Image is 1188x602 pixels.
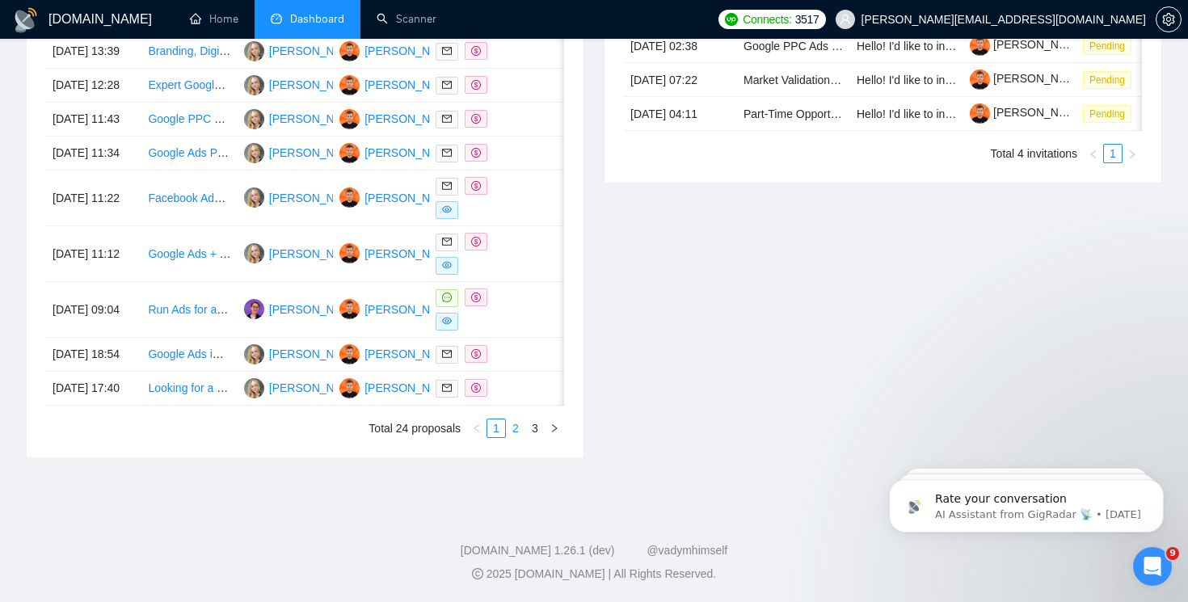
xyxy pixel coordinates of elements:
[269,245,362,263] div: [PERSON_NAME]
[1083,37,1131,55] span: Pending
[467,419,487,438] button: left
[744,107,1046,120] a: Part-Time Opportunities for Students to Earn While Studying
[1166,547,1179,560] span: 9
[244,243,264,263] img: KK
[339,344,360,364] img: YY
[865,445,1188,558] iframe: Intercom notifications message
[1089,149,1098,159] span: left
[141,69,237,103] td: Expert Google Ads Specialist for Conversion Optimisation
[1083,39,1138,52] a: Pending
[339,246,457,259] a: YY[PERSON_NAME]
[442,204,452,214] span: eye
[442,293,452,302] span: message
[148,303,250,316] a: Run Ads for a SAAS
[244,246,362,259] a: KK[PERSON_NAME]
[743,11,791,28] span: Connects:
[269,301,362,318] div: [PERSON_NAME]
[550,423,559,433] span: right
[244,187,264,208] img: KK
[244,44,362,57] a: KK[PERSON_NAME]
[970,72,1086,85] a: [PERSON_NAME]
[471,114,481,124] span: dollar
[244,75,264,95] img: KK
[467,419,487,438] li: Previous Page
[487,419,505,437] a: 1
[1156,6,1182,32] button: setting
[442,383,452,393] span: mail
[339,112,457,124] a: YY[PERSON_NAME]
[1083,71,1131,89] span: Pending
[545,419,564,438] button: right
[507,419,524,437] a: 2
[442,349,452,359] span: mail
[339,187,360,208] img: YY
[970,36,990,56] img: c14xhZlC-tuZVDV19vT9PqPao_mWkLBFZtPhMWXnAzD5A78GLaVOfmL__cgNkALhSq
[737,97,850,131] td: Part-Time Opportunities for Students to Earn While Studying
[795,11,819,28] span: 3517
[339,191,457,204] a: YY[PERSON_NAME]
[471,383,481,393] span: dollar
[269,379,362,397] div: [PERSON_NAME]
[339,75,360,95] img: YY
[244,381,362,394] a: KK[PERSON_NAME]
[46,103,141,137] td: [DATE] 11:43
[1123,144,1142,163] li: Next Page
[244,191,362,204] a: KK[PERSON_NAME]
[364,42,457,60] div: [PERSON_NAME]
[339,109,360,129] img: YY
[1083,105,1131,123] span: Pending
[377,12,436,26] a: searchScanner
[148,112,440,125] a: Google PPC Campaign Manager for Real Estate Investing
[1083,73,1138,86] a: Pending
[1127,149,1137,159] span: right
[624,29,737,63] td: [DATE] 02:38
[148,247,811,260] a: Google Ads + Tag Manager Specialist Needed for Tech Recruiting Firm ([GEOGRAPHIC_DATA] / [GEOGRAP...
[46,338,141,372] td: [DATE] 18:54
[269,144,362,162] div: [PERSON_NAME]
[244,109,264,129] img: KK
[471,46,481,56] span: dollar
[290,12,344,26] span: Dashboard
[1103,144,1123,163] li: 1
[461,544,615,557] a: [DOMAIN_NAME] 1.26.1 (dev)
[1083,107,1138,120] a: Pending
[244,302,362,315] a: NV[PERSON_NAME]
[442,316,452,326] span: eye
[141,226,237,282] td: Google Ads + Tag Manager Specialist Needed for Tech Recruiting Firm (Toronto / Canada) Lead Gen
[1156,13,1181,26] span: setting
[471,148,481,158] span: dollar
[471,237,481,246] span: dollar
[1084,144,1103,163] li: Previous Page
[442,181,452,191] span: mail
[244,41,264,61] img: KK
[991,144,1077,163] li: Total 4 invitations
[269,189,362,207] div: [PERSON_NAME]
[744,74,1001,86] a: Market Validation & A/B Testing for Pre-Launch App
[970,38,1086,51] a: [PERSON_NAME]
[970,69,990,90] img: c14xhZlC-tuZVDV19vT9PqPao_mWkLBFZtPhMWXnAzD5A78GLaVOfmL__cgNkALhSq
[141,170,237,226] td: Facebook Ads Specialist Needed for Digital Product Sales
[339,302,457,315] a: YY[PERSON_NAME]
[487,419,506,438] li: 1
[339,381,457,394] a: YY[PERSON_NAME]
[364,379,457,397] div: [PERSON_NAME]
[725,13,738,26] img: upwork-logo.png
[244,78,362,91] a: KK[PERSON_NAME]
[442,237,452,246] span: mail
[506,419,525,438] li: 2
[1133,547,1172,586] iframe: Intercom live chat
[472,568,483,579] span: copyright
[369,419,461,438] li: Total 24 proposals
[244,344,264,364] img: KK
[1104,145,1122,162] a: 1
[364,301,457,318] div: [PERSON_NAME]
[244,378,264,398] img: KK
[46,372,141,406] td: [DATE] 17:40
[269,42,362,60] div: [PERSON_NAME]
[46,69,141,103] td: [DATE] 12:28
[364,245,457,263] div: [PERSON_NAME]
[244,112,362,124] a: KK[PERSON_NAME]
